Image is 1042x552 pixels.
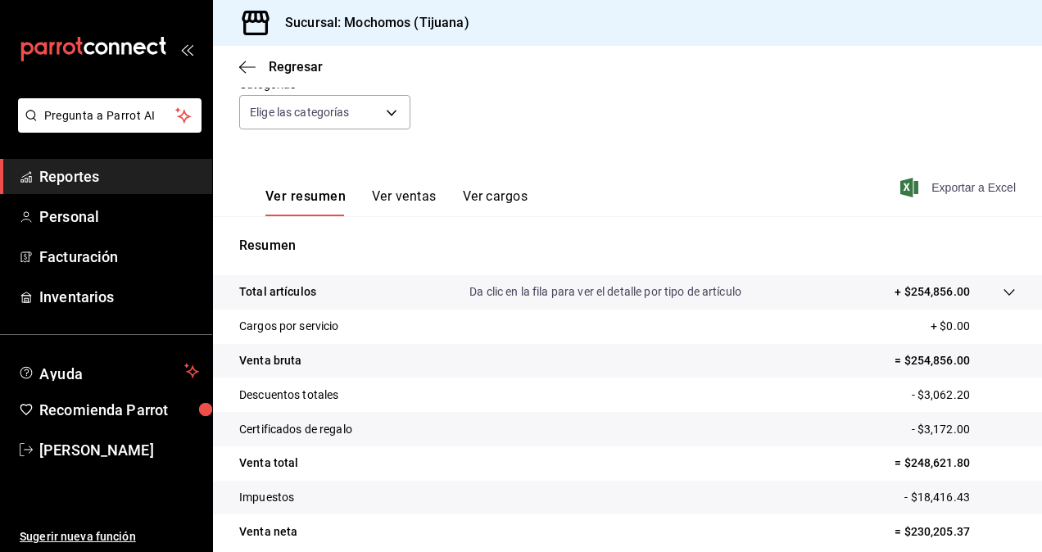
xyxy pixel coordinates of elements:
p: Cargos por servicio [239,318,339,335]
p: - $3,172.00 [912,421,1016,438]
p: Certificados de regalo [239,421,352,438]
span: Inventarios [39,286,199,308]
p: - $18,416.43 [904,489,1016,506]
p: Da clic en la fila para ver el detalle por tipo de artículo [469,283,741,301]
span: Reportes [39,165,199,188]
p: = $230,205.37 [895,523,1016,541]
p: Venta total [239,455,298,472]
span: [PERSON_NAME] [39,439,199,461]
p: Impuestos [239,489,294,506]
p: Total artículos [239,283,316,301]
button: Ver ventas [372,188,437,216]
button: Pregunta a Parrot AI [18,98,202,133]
button: Ver resumen [265,188,346,216]
span: Facturación [39,246,199,268]
p: = $248,621.80 [895,455,1016,472]
span: Pregunta a Parrot AI [44,107,176,124]
p: = $254,856.00 [895,352,1016,369]
span: Ayuda [39,361,178,381]
p: + $254,856.00 [895,283,970,301]
span: Sugerir nueva función [20,528,199,545]
button: Regresar [239,59,323,75]
span: Regresar [269,59,323,75]
button: Ver cargos [463,188,528,216]
p: Resumen [239,236,1016,256]
p: Venta bruta [239,352,301,369]
div: navigation tabs [265,188,528,216]
span: Personal [39,206,199,228]
button: Exportar a Excel [904,178,1016,197]
span: Recomienda Parrot [39,399,199,421]
p: Descuentos totales [239,387,338,404]
p: + $0.00 [931,318,1016,335]
p: - $3,062.20 [912,387,1016,404]
a: Pregunta a Parrot AI [11,119,202,136]
span: Elige las categorías [250,104,350,120]
p: Venta neta [239,523,297,541]
button: open_drawer_menu [180,43,193,56]
h3: Sucursal: Mochomos (Tijuana) [272,13,469,33]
